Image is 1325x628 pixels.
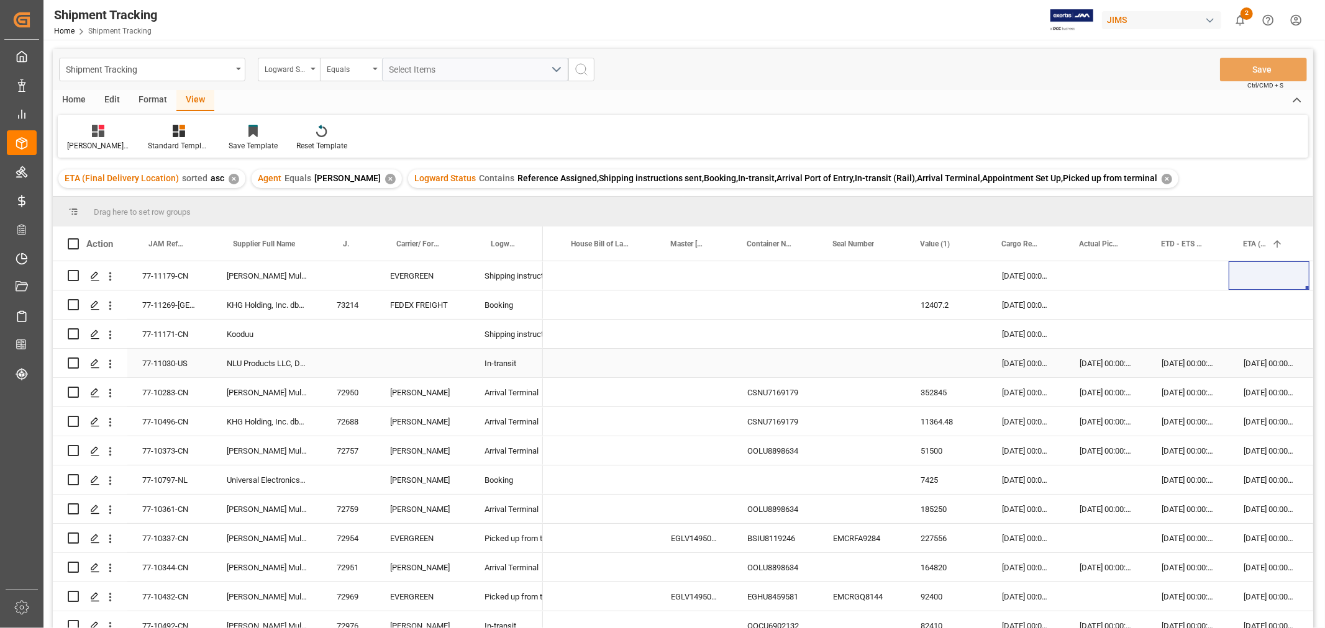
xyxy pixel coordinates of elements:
[127,524,212,552] div: 77-10337-CN
[1147,524,1229,552] div: [DATE] 00:00:00
[732,378,818,406] div: CSNU7169179
[86,238,113,249] div: Action
[568,58,594,81] button: search button
[212,495,322,523] div: [PERSON_NAME] Multimedia [GEOGRAPHIC_DATA]
[1247,81,1283,90] span: Ctrl/CMD + S
[212,290,322,319] div: KHG Holding, Inc. dba Austere
[987,261,1065,290] div: [DATE] 00:00:00
[485,349,528,378] div: In-transit
[53,90,95,111] div: Home
[53,261,543,290] div: Press SPACE to select this row.
[322,582,375,611] div: 72969
[485,495,528,524] div: Arrival Terminal
[987,524,1065,552] div: [DATE] 00:00:00
[732,553,818,581] div: OOLU8898634
[1050,9,1093,31] img: Exertis%20JAM%20-%20Email%20Logo.jpg_1722504956.jpg
[127,495,212,523] div: 77-10361-CN
[1162,174,1172,184] div: ✕
[1001,240,1038,248] span: Cargo Ready Date (Origin)
[987,290,1065,319] div: [DATE] 00:00:00
[320,58,382,81] button: open menu
[732,524,818,552] div: BSIU8119246
[818,524,906,552] div: EMCRFA9284
[1147,553,1229,581] div: [DATE] 00:00:00
[53,582,543,611] div: Press SPACE to select this row.
[920,240,950,248] span: Value (1)
[285,173,311,183] span: Equals
[375,290,470,319] div: FEDEX FREIGHT
[485,583,528,611] div: Picked up from terminal
[1229,465,1309,494] div: [DATE] 00:00:00
[485,524,528,553] div: Picked up from terminal
[1229,495,1309,523] div: [DATE] 00:00:00
[485,408,528,436] div: Arrival Terminal
[53,524,543,553] div: Press SPACE to select this row.
[375,378,470,406] div: [PERSON_NAME]
[1220,58,1307,81] button: Save
[656,524,732,552] div: EGLV149506007154
[258,173,281,183] span: Agent
[906,524,987,552] div: 227556
[732,407,818,436] div: CSNU7169179
[233,240,295,248] span: Supplier Full Name
[485,466,528,495] div: Booking
[571,240,629,248] span: House Bill of Lading Number
[906,495,987,523] div: 185250
[127,290,212,319] div: 77-11269-[GEOGRAPHIC_DATA]
[906,407,987,436] div: 11364.48
[1065,495,1147,523] div: [DATE] 00:00:00
[322,495,375,523] div: 72759
[127,436,212,465] div: 77-10373-CN
[182,173,207,183] span: sorted
[127,349,212,377] div: 77-11030-US
[65,173,179,183] span: ETA (Final Delivery Location)
[1065,553,1147,581] div: [DATE] 00:00:00
[906,436,987,465] div: 51500
[127,465,212,494] div: 77-10797-NL
[53,495,543,524] div: Press SPACE to select this row.
[67,140,129,151] div: [PERSON_NAME]'s tracking all_sample
[212,524,322,552] div: [PERSON_NAME] Multimedia [GEOGRAPHIC_DATA]
[414,173,476,183] span: Logward Status
[212,465,322,494] div: Universal Electronics BV
[148,140,210,151] div: Standard Templates
[211,173,224,183] span: asc
[1229,436,1309,465] div: [DATE] 00:00:00
[127,407,212,436] div: 77-10496-CN
[906,378,987,406] div: 352845
[375,553,470,581] div: [PERSON_NAME]
[127,320,212,348] div: 77-11171-CN
[656,582,732,611] div: EGLV149506022561
[382,58,568,81] button: open menu
[212,436,322,465] div: [PERSON_NAME] Multimedia [GEOGRAPHIC_DATA]
[53,320,543,349] div: Press SPACE to select this row.
[732,582,818,611] div: EGHU8459581
[517,173,1157,183] span: Reference Assigned,Shipping instructions sent,Booking,In-transit,Arrival Port of Entry,In-transit...
[1147,582,1229,611] div: [DATE] 00:00:00
[491,240,517,248] span: Logward Status
[1147,465,1229,494] div: [DATE] 00:00:00
[987,582,1065,611] div: [DATE] 00:00:00
[53,407,543,436] div: Press SPACE to select this row.
[747,240,791,248] span: Container Number
[1147,378,1229,406] div: [DATE] 00:00:00
[343,240,349,248] span: JAM Shipment Number
[54,27,75,35] a: Home
[176,90,214,111] div: View
[53,349,543,378] div: Press SPACE to select this row.
[1161,240,1202,248] span: ETD - ETS (Origin)
[1229,407,1309,436] div: [DATE] 00:00:00
[479,173,514,183] span: Contains
[53,465,543,495] div: Press SPACE to select this row.
[375,465,470,494] div: [PERSON_NAME]
[322,378,375,406] div: 72950
[1147,495,1229,523] div: [DATE] 00:00:00
[322,524,375,552] div: 72954
[1065,349,1147,377] div: [DATE] 00:00:00
[127,261,212,290] div: 77-11179-CN
[127,378,212,406] div: 77-10283-CN
[375,436,470,465] div: [PERSON_NAME]
[987,378,1065,406] div: [DATE] 00:00:00
[95,90,129,111] div: Edit
[396,240,444,248] span: Carrier/ Forwarder Name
